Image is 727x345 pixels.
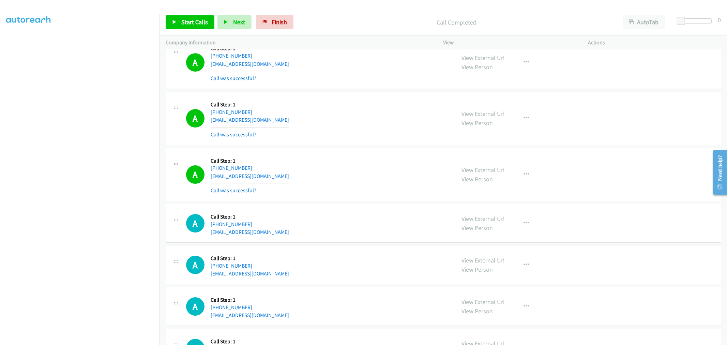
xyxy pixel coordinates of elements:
[6,20,160,344] iframe: To enrich screen reader interactions, please activate Accessibility in Grammarly extension settings
[708,145,727,199] iframe: Resource Center
[166,15,214,29] a: Start Calls
[443,39,576,47] p: View
[462,119,493,127] a: View Person
[462,215,505,223] a: View External Url
[186,53,205,72] h1: A
[211,213,289,220] h5: Call Step: 1
[211,229,289,235] a: [EMAIL_ADDRESS][DOMAIN_NAME]
[211,61,289,67] a: [EMAIL_ADDRESS][DOMAIN_NAME]
[623,15,665,29] button: AutoTab
[211,338,289,345] h5: Call Step: 1
[211,312,289,318] a: [EMAIL_ADDRESS][DOMAIN_NAME]
[462,224,493,232] a: View Person
[462,54,505,62] a: View External Url
[217,15,252,29] button: Next
[211,173,289,179] a: [EMAIL_ADDRESS][DOMAIN_NAME]
[211,131,256,138] a: Call was successful?
[186,214,205,232] div: The call is yet to be attempted
[588,39,721,47] p: Actions
[718,15,721,25] div: 0
[211,165,252,171] a: [PHONE_NUMBER]
[211,157,289,164] h5: Call Step: 1
[186,109,205,127] h1: A
[186,165,205,184] h1: A
[186,297,205,316] h1: A
[462,307,493,315] a: View Person
[303,18,610,27] p: Call Completed
[462,175,493,183] a: View Person
[211,187,256,194] a: Call was successful?
[211,117,289,123] a: [EMAIL_ADDRESS][DOMAIN_NAME]
[211,304,252,311] a: [PHONE_NUMBER]
[462,63,493,71] a: View Person
[211,101,289,108] h5: Call Step: 1
[211,221,252,227] a: [PHONE_NUMBER]
[211,270,289,277] a: [EMAIL_ADDRESS][DOMAIN_NAME]
[211,75,256,81] a: Call was successful?
[680,18,712,24] div: Delay between calls (in seconds)
[186,297,205,316] div: The call is yet to be attempted
[211,297,289,303] h5: Call Step: 1
[462,266,493,273] a: View Person
[462,166,505,174] a: View External Url
[186,256,205,274] div: The call is yet to be attempted
[166,39,431,47] p: Company Information
[462,256,505,264] a: View External Url
[211,255,289,262] h5: Call Step: 1
[462,298,505,306] a: View External Url
[181,18,208,26] span: Start Calls
[186,214,205,232] h1: A
[462,110,505,118] a: View External Url
[233,18,245,26] span: Next
[211,52,252,59] a: [PHONE_NUMBER]
[211,109,252,115] a: [PHONE_NUMBER]
[256,15,293,29] a: Finish
[186,256,205,274] h1: A
[211,262,252,269] a: [PHONE_NUMBER]
[272,18,287,26] span: Finish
